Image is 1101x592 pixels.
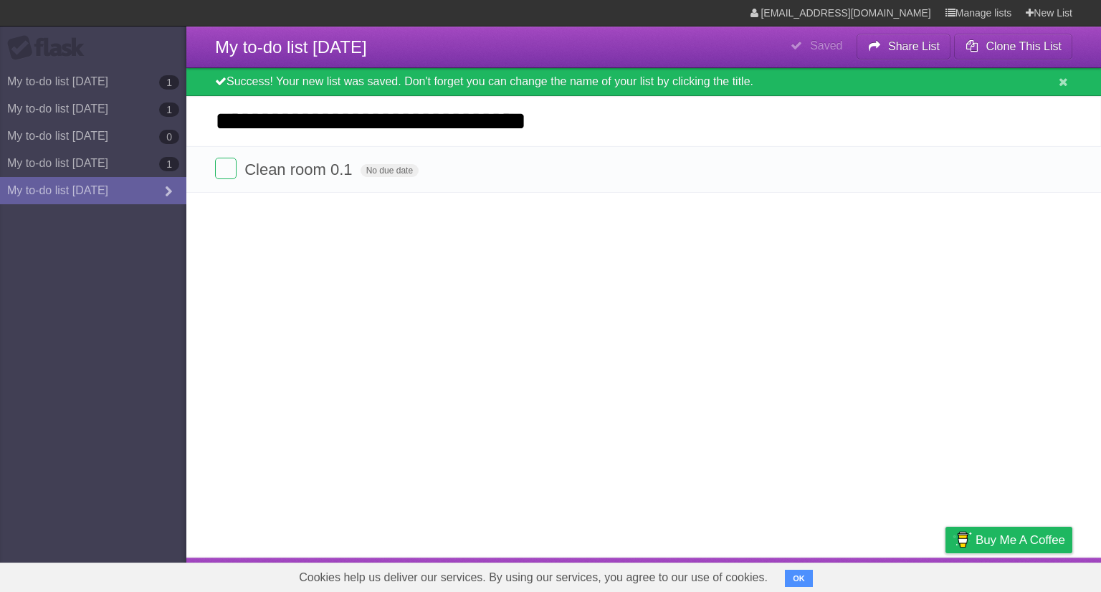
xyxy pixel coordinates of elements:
[285,563,782,592] span: Cookies help us deliver our services. By using our services, you agree to our use of cookies.
[244,161,356,178] span: Clean room 0.1
[215,158,237,179] label: Done
[986,40,1062,52] b: Clone This List
[976,527,1065,553] span: Buy me a coffee
[945,527,1072,553] a: Buy me a coffee
[857,34,951,59] button: Share List
[878,561,910,588] a: Terms
[215,37,367,57] span: My to-do list [DATE]
[755,561,785,588] a: About
[159,130,179,144] b: 0
[785,570,813,587] button: OK
[186,68,1101,96] div: Success! Your new list was saved. Don't forget you can change the name of your list by clicking t...
[7,35,93,61] div: Flask
[953,527,972,552] img: Buy me a coffee
[982,561,1072,588] a: Suggest a feature
[954,34,1072,59] button: Clone This List
[888,40,940,52] b: Share List
[361,164,419,177] span: No due date
[927,561,964,588] a: Privacy
[159,157,179,171] b: 1
[802,561,860,588] a: Developers
[159,102,179,117] b: 1
[810,39,842,52] b: Saved
[159,75,179,90] b: 1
